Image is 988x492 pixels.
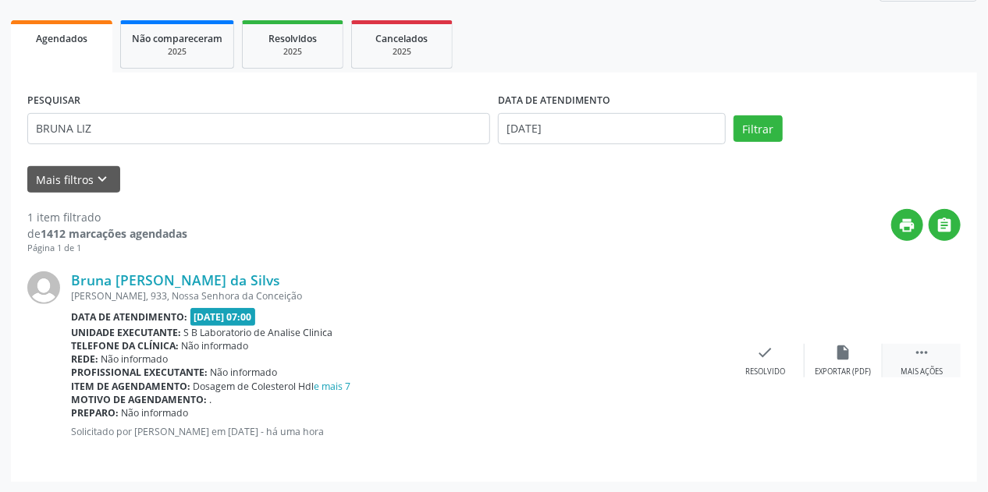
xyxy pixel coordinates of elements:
span: . [210,393,212,406]
b: Item de agendamento: [71,380,190,393]
i:  [913,344,930,361]
div: 2025 [132,46,222,58]
button:  [929,209,961,241]
img: img [27,271,60,304]
div: Mais ações [901,366,943,377]
div: de [27,225,187,242]
b: Rede: [71,352,98,366]
span: Dosagem de Colesterol Hdl [194,380,351,393]
i: insert_drive_file [835,344,852,361]
i: print [899,217,916,234]
b: Preparo: [71,406,119,419]
strong: 1412 marcações agendadas [41,226,187,241]
span: Não informado [122,406,189,419]
a: Bruna [PERSON_NAME] da Silvs [71,271,280,288]
span: Cancelados [376,32,428,45]
button: Filtrar [734,115,783,142]
div: [PERSON_NAME], 933, Nossa Senhora da Conceição [71,289,727,303]
b: Data de atendimento: [71,310,187,324]
label: DATA DE ATENDIMENTO [498,89,610,113]
div: 1 item filtrado [27,209,187,225]
span: Agendados [36,32,87,45]
span: [DATE] 07:00 [190,308,256,326]
div: Exportar (PDF) [816,366,872,377]
p: Solicitado por [PERSON_NAME] em [DATE] - há uma hora [71,425,727,438]
label: PESQUISAR [27,89,80,113]
b: Motivo de agendamento: [71,393,207,406]
span: Não compareceram [132,32,222,45]
span: S B Laboratorio de Analise Clinica [184,326,333,339]
b: Telefone da clínica: [71,339,179,352]
div: 2025 [254,46,332,58]
span: Não informado [182,339,249,352]
div: 2025 [363,46,441,58]
span: Não informado [101,352,169,366]
input: Selecione um intervalo [498,113,726,144]
button: Mais filtroskeyboard_arrow_down [27,166,120,193]
i: keyboard_arrow_down [94,171,112,188]
i: check [757,344,774,361]
button: print [891,209,923,241]
a: e mais 7 [315,380,351,393]
div: Resolvido [745,366,785,377]
b: Profissional executante: [71,366,208,379]
i:  [936,217,954,234]
span: Resolvidos [268,32,317,45]
b: Unidade executante: [71,326,181,339]
input: Nome, CNS [27,113,490,144]
div: Página 1 de 1 [27,242,187,255]
span: Não informado [211,366,278,379]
